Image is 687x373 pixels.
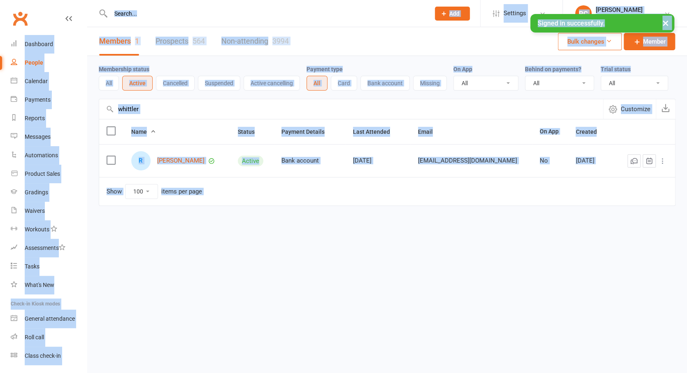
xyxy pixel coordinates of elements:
a: Workouts [11,220,87,239]
div: Bank account [281,157,338,164]
div: Active [238,156,263,166]
a: Assessments [11,239,87,257]
button: × [658,14,673,32]
div: Tasks [25,263,39,270]
a: Class kiosk mode [11,347,87,365]
div: General attendance [25,315,75,322]
div: Class check-in [25,352,61,359]
span: Email [418,128,442,135]
a: Dashboard [11,35,87,54]
span: Name [131,128,156,135]
div: Roll call [25,334,44,340]
div: items per page [161,188,202,195]
span: Customize [621,104,650,114]
button: Email [418,127,442,137]
a: Payments [11,91,87,109]
div: [DATE] [576,157,608,164]
a: Clubworx [10,8,30,29]
a: Tasks [11,257,87,276]
button: All [306,76,327,91]
a: Waivers [11,202,87,220]
div: Gradings [25,189,48,196]
a: Automations [11,146,87,165]
a: General attendance kiosk mode [11,310,87,328]
span: Created [576,128,606,135]
div: Show [107,184,202,199]
div: [DATE] [353,157,403,164]
div: ATI Martial Arts Joondalup [596,14,664,21]
span: Payment Details [281,128,334,135]
button: Add [435,7,470,21]
label: Membership status [99,66,149,72]
span: [EMAIL_ADDRESS][DOMAIN_NAME] [418,153,517,168]
button: Status [238,127,264,137]
button: Last Attended [353,127,399,137]
div: Dashboard [25,41,53,47]
label: Trial status [601,66,631,72]
div: Reports [25,115,45,121]
a: [PERSON_NAME] [157,157,204,164]
button: Bulk changes [558,33,622,50]
th: On App [532,119,569,144]
div: 564 [193,37,205,45]
label: On App [453,66,472,72]
span: Add [449,10,460,17]
button: Payment Details [281,127,334,137]
div: Calendar [25,78,48,84]
div: Messages [25,133,51,140]
div: R [131,151,151,170]
span: Status [238,128,264,135]
a: Product Sales [11,165,87,183]
div: 3994 [272,37,289,45]
div: Assessments [25,245,65,251]
a: Calendar [11,72,87,91]
label: Payment type [306,66,343,72]
div: Automations [25,152,58,159]
label: Behind on payments? [525,66,581,72]
a: Reports [11,109,87,128]
div: Waivers [25,207,45,214]
button: Active cancelling [244,76,300,91]
a: Messages [11,128,87,146]
a: Gradings [11,183,87,202]
button: Cancelled [156,76,195,91]
div: Payments [25,96,51,103]
input: Search... [108,8,424,19]
a: What's New [11,276,87,294]
span: Last Attended [353,128,399,135]
a: Non-attending3994 [221,27,289,56]
a: People [11,54,87,72]
div: [PERSON_NAME] [596,6,664,14]
a: Members1 [99,27,139,56]
div: RC [575,5,592,22]
button: Created [576,127,606,137]
button: Active [122,76,153,91]
input: Search by contact name [99,99,603,119]
span: Member [643,37,666,47]
button: Name [131,127,156,137]
span: Signed in successfully. [538,19,605,27]
div: People [25,59,43,66]
button: Customize [603,99,656,119]
a: Member [624,33,675,50]
div: What's New [25,282,54,288]
a: Roll call [11,328,87,347]
button: Suspended [198,76,240,91]
button: Missing [413,76,447,91]
button: All [99,76,119,91]
span: Settings [504,4,526,23]
div: No [540,157,561,164]
div: 1 [135,37,139,45]
button: Card [331,76,357,91]
button: Bank account [360,76,410,91]
div: Product Sales [25,170,60,177]
a: Prospects564 [156,27,205,56]
div: Workouts [25,226,49,233]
